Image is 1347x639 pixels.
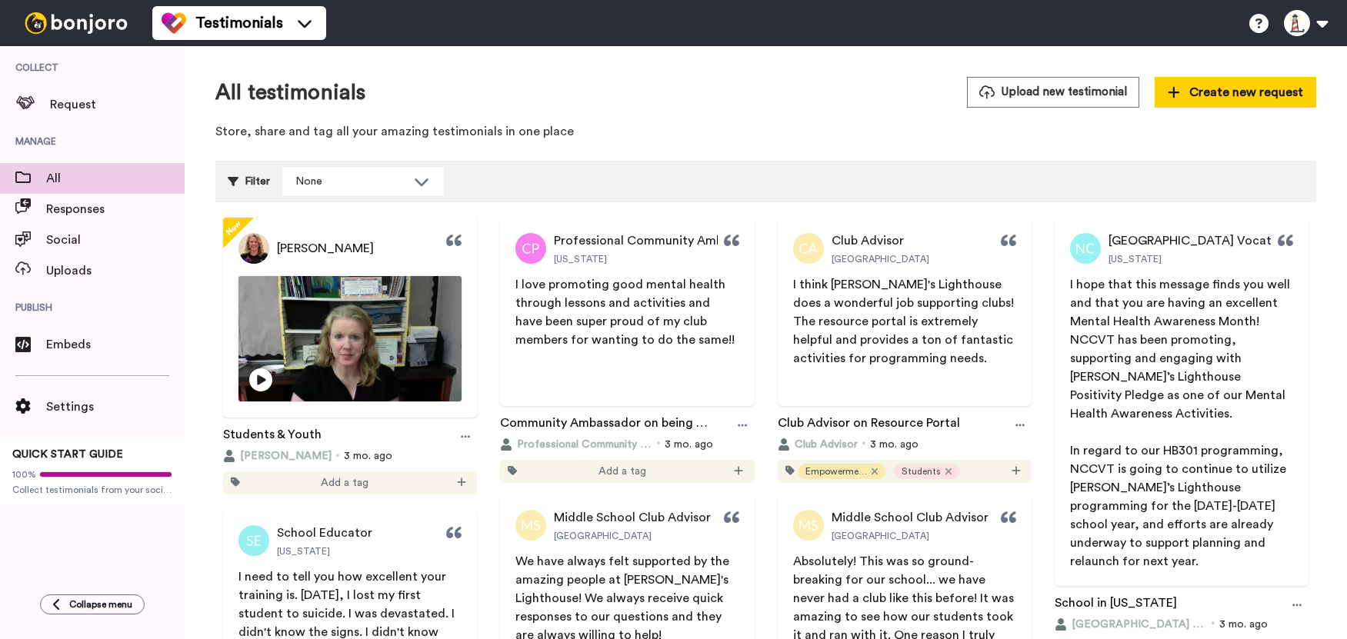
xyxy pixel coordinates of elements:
img: bj-logo-header-white.svg [18,12,134,34]
a: Club Advisor on Resource Portal [778,414,960,437]
button: Create new request [1155,77,1316,108]
span: [GEOGRAPHIC_DATA] [554,530,652,542]
img: Profile Picture [793,510,824,541]
img: Profile Picture [1070,233,1101,264]
button: [PERSON_NAME] [223,448,332,464]
span: [US_STATE] [1109,253,1162,265]
span: Add a tag [321,475,368,491]
span: Uploads [46,261,185,280]
span: Collect testimonials from your socials [12,484,172,496]
span: Settings [46,398,185,416]
span: Responses [46,200,185,218]
span: Middle School Club Advisor [554,508,711,527]
div: 3 mo. ago [223,448,477,464]
span: I love promoting good mental health through lessons and activities and have been super proud of m... [515,278,735,346]
span: Create new request [1168,83,1303,102]
span: Students [902,465,941,478]
span: Club Advisor [832,231,904,250]
button: Collapse menu [40,594,145,614]
h1: All testimonials [215,81,365,105]
span: [US_STATE] [554,253,607,265]
img: Video Thumbnail [238,276,462,401]
span: Request [50,95,185,114]
div: 3 mo. ago [500,437,754,452]
a: School in [US_STATE] [1055,594,1177,617]
span: Empowerment Clubs [805,465,867,478]
span: [PERSON_NAME] [277,239,374,258]
span: Social [46,231,185,249]
span: Professional Community Ambassador [554,231,768,250]
span: Add a tag [598,464,646,479]
span: Collapse menu [69,598,132,611]
div: 3 mo. ago [778,437,1032,452]
a: Community Ambassador on being a Club Advisor [500,414,709,437]
span: Embeds [46,335,185,354]
button: Upload new testimonial [967,77,1139,107]
span: [US_STATE] [277,545,330,557]
p: Store, share and tag all your amazing testimonials in one place [215,123,1316,141]
img: tm-color.svg [162,11,186,35]
span: Testimonials [195,12,283,34]
span: New [222,216,245,240]
span: [GEOGRAPHIC_DATA] [832,253,929,265]
span: Professional Community Ambassador [517,437,652,452]
span: I think [PERSON_NAME]'s Lighthouse does a wonderful job supporting clubs! The resource portal is ... [793,278,1017,364]
button: [GEOGRAPHIC_DATA] Vocational [GEOGRAPHIC_DATA] [1055,617,1207,632]
a: Students & Youth [223,425,322,448]
img: Profile Picture [515,510,546,541]
span: [GEOGRAPHIC_DATA] Vocational [GEOGRAPHIC_DATA] [1072,617,1207,632]
span: [PERSON_NAME] [240,448,332,464]
span: I hope that this message finds you well and that you are having an excellent Mental Health Awaren... [1070,278,1293,420]
span: All [46,169,185,188]
img: Profile Picture [793,233,824,264]
span: Middle School Club Advisor [832,508,989,527]
div: None [295,174,406,189]
span: In regard to our HB301 programming, NCCVT is going to continue to utilize [PERSON_NAME]’s Lightho... [1070,444,1289,567]
button: Professional Community Ambassador [500,437,652,452]
button: Club Advisor [778,437,858,452]
span: Club Advisor [795,437,858,452]
div: Filter [228,167,270,196]
span: QUICK START GUIDE [12,449,123,460]
img: Profile Picture [238,525,269,556]
span: School Educator [277,524,372,542]
span: [GEOGRAPHIC_DATA] [832,530,929,542]
div: 3 mo. ago [1055,617,1309,632]
img: Profile Picture [515,233,546,264]
span: 100% [12,468,36,481]
img: Profile Picture [238,233,269,264]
